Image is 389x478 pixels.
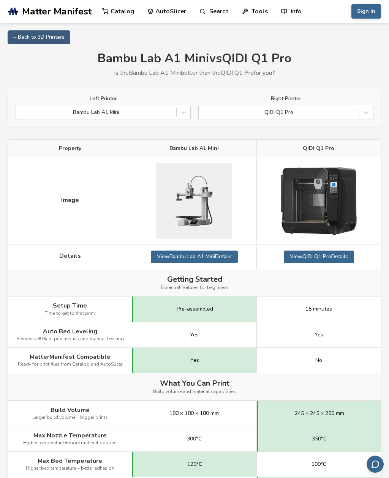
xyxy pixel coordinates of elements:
span: 245 × 245 × 250 mm [295,410,344,416]
span: Property [59,145,81,151]
a: ← Back to 3D Printers [8,30,70,44]
button: Send feedback via email [367,456,384,473]
span: 15 minutes [305,306,332,312]
span: Higher bed temperature = better adhesion [26,466,114,471]
span: QIDI Q1 Pro [303,145,334,151]
span: Yes [190,332,199,338]
span: 180 × 180 × 180 mm [169,410,219,416]
span: No [315,357,322,363]
span: Auto Bed Leveling [43,328,97,335]
span: Higher temperature = more material options [23,440,117,446]
input: Bambu Lab A1 Mini [20,109,21,115]
span: Essential features for beginners [161,285,228,290]
span: Image [61,197,79,204]
span: Pre-assembled [177,306,213,312]
span: Details [59,252,81,259]
span: Yes [190,357,199,363]
span: Build Volume [51,407,90,413]
span: 300°C [187,436,202,442]
span: Max Nozzle Temperature [33,432,107,439]
span: Build volume and material capabilities [153,389,236,394]
span: Matter Manifest [22,6,92,17]
a: ViewQIDI Q1 ProDetails [284,251,354,263]
span: What You Can Print [160,379,229,388]
span: Larger build volume = bigger prints [32,415,108,420]
span: Removes 80% of print issues and manual leveling [16,336,124,342]
span: 100°C [312,461,326,467]
span: MatterManifest Compatible [30,353,111,360]
span: 120°C [187,461,202,467]
span: Getting Started [167,275,222,284]
img: QIDI Q1 Pro [281,167,357,235]
p: Is the Bambu Lab A1 Mini better than the QIDI Q1 Pro for you? [8,69,381,76]
h1: Bambu Lab A1 Mini vs QIDI Q1 Pro [8,52,381,66]
img: Bambu Lab A1 Mini [156,163,232,239]
label: Left Printer [16,96,191,102]
span: Time to get to first print [45,311,95,316]
button: Sign In [351,4,381,19]
span: Max Bed Temperature [38,457,102,464]
a: ViewBambu Lab A1 MiniDetails [151,251,238,263]
span: Bambu Lab A1 Mini [169,145,219,151]
label: Right Printer [198,96,373,102]
span: Setup Time [53,302,87,309]
span: Ready for print files from Catalog and AutoSlicer [18,362,122,367]
span: 350°C [312,436,327,442]
span: Yes [315,332,323,338]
